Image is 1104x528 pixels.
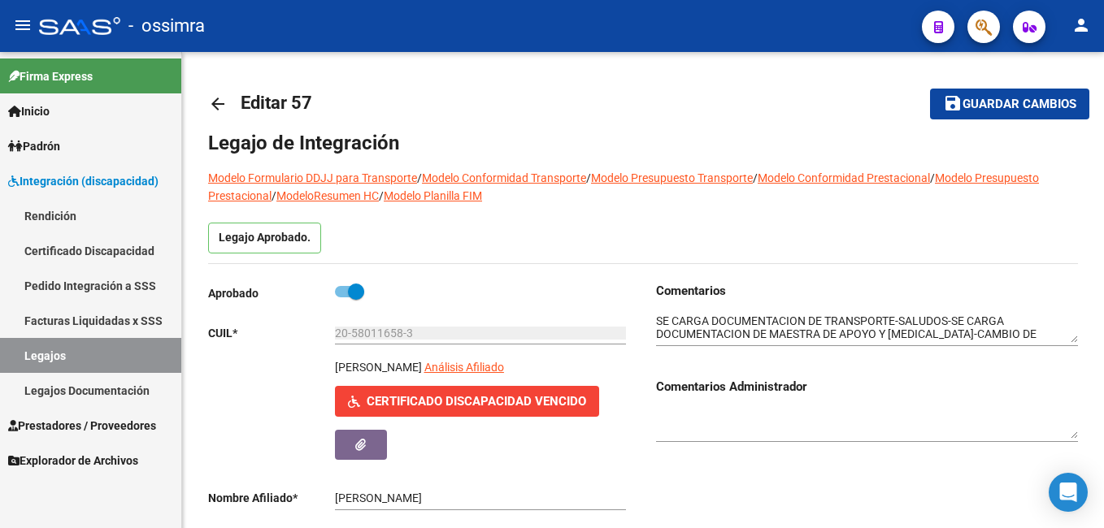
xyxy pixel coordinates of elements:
[422,171,586,184] a: Modelo Conformidad Transporte
[591,171,753,184] a: Modelo Presupuesto Transporte
[384,189,482,202] a: Modelo Planilla FIM
[656,378,1078,396] h3: Comentarios Administrador
[8,172,159,190] span: Integración (discapacidad)
[208,171,417,184] a: Modelo Formulario DDJJ para Transporte
[943,93,963,113] mat-icon: save
[335,386,599,416] button: Certificado Discapacidad Vencido
[13,15,33,35] mat-icon: menu
[128,8,205,44] span: - ossimra
[208,324,335,342] p: CUIL
[758,171,930,184] a: Modelo Conformidad Prestacional
[208,94,228,114] mat-icon: arrow_back
[8,102,50,120] span: Inicio
[1049,473,1088,512] div: Open Intercom Messenger
[276,189,379,202] a: ModeloResumen HC
[8,67,93,85] span: Firma Express
[8,417,156,435] span: Prestadores / Proveedores
[424,361,504,374] span: Análisis Afiliado
[930,89,1089,119] button: Guardar cambios
[8,452,138,470] span: Explorador de Archivos
[8,137,60,155] span: Padrón
[208,489,335,507] p: Nombre Afiliado
[656,282,1078,300] h3: Comentarios
[241,93,312,113] span: Editar 57
[1071,15,1091,35] mat-icon: person
[208,130,1078,156] h1: Legajo de Integración
[367,395,586,409] span: Certificado Discapacidad Vencido
[208,284,335,302] p: Aprobado
[963,97,1076,112] span: Guardar cambios
[335,358,422,376] p: [PERSON_NAME]
[208,223,321,253] p: Legajo Aprobado.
